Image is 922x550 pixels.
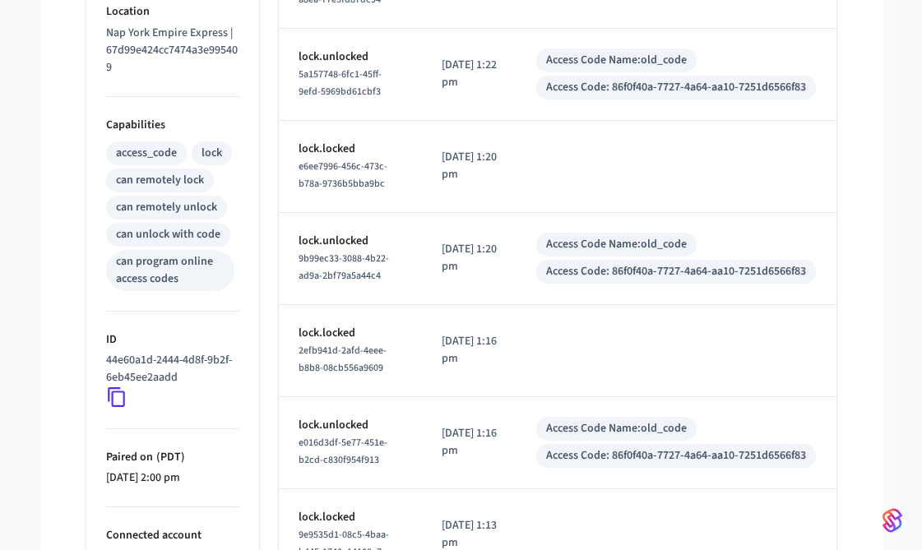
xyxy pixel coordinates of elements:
p: lock.unlocked [299,417,402,434]
p: lock.locked [299,141,402,158]
p: lock.locked [299,509,402,526]
p: [DATE] 1:22 pm [442,57,498,91]
p: Capabilities [106,117,239,134]
p: [DATE] 1:16 pm [442,333,498,367]
p: ID [106,331,239,349]
p: 44e60a1d-2444-4d8f-9b2f-6eb45ee2aadd [106,352,233,386]
div: can remotely unlock [116,199,217,216]
span: 2efb941d-2afd-4eee-b8b8-08cb556a9609 [299,344,387,375]
p: Location [106,3,239,21]
span: 9b99ec33-3088-4b22-ad9a-2bf79a5a44c4 [299,252,389,283]
div: lock [202,145,222,162]
div: Access Code: 86f0f40a-7727-4a64-aa10-7251d6566f83 [546,263,806,280]
div: Access Code Name: old_code [546,420,687,437]
span: e016d3df-5e77-451e-b2cd-c830f954f913 [299,436,387,467]
p: [DATE] 1:16 pm [442,425,498,460]
p: Connected account [106,527,239,544]
p: lock.unlocked [299,49,402,66]
div: access_code [116,145,177,162]
span: 5a157748-6fc1-45ff-9efd-5969bd61cbf3 [299,67,382,99]
p: [DATE] 1:20 pm [442,149,498,183]
img: SeamLogoGradient.69752ec5.svg [883,507,902,534]
div: can remotely lock [116,172,204,189]
p: [DATE] 1:20 pm [442,241,498,275]
div: Access Code: 86f0f40a-7727-4a64-aa10-7251d6566f83 [546,79,806,96]
div: Access Code Name: old_code [546,52,687,69]
span: ( PDT ) [153,449,185,465]
p: lock.locked [299,325,402,342]
span: e6ee7996-456c-473c-b78a-9736b5bba9bc [299,159,387,191]
p: Paired on [106,449,239,466]
div: Access Code Name: old_code [546,236,687,253]
div: can program online access codes [116,253,225,288]
p: [DATE] 2:00 pm [106,469,239,487]
p: Nap York Empire Express | 67d99e424cc7474a3e995409 [106,25,239,76]
div: Access Code: 86f0f40a-7727-4a64-aa10-7251d6566f83 [546,447,806,464]
p: lock.unlocked [299,233,402,250]
div: can unlock with code [116,226,220,243]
